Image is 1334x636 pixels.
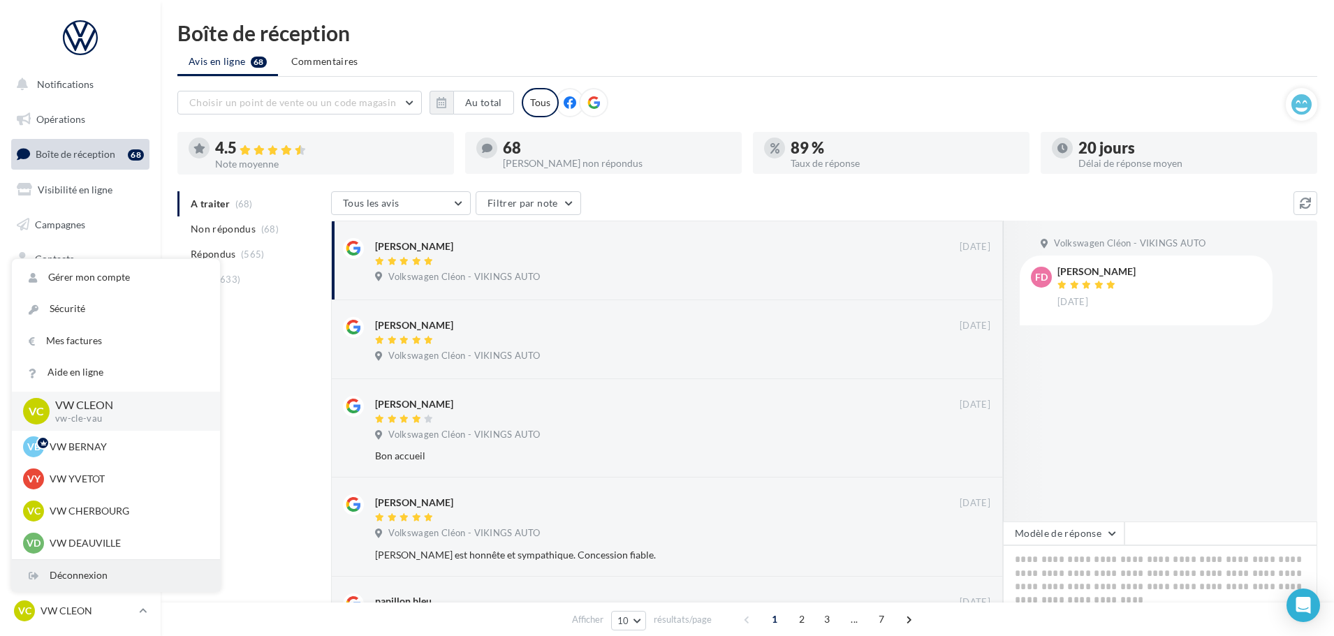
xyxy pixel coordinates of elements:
[35,253,74,265] span: Contacts
[960,497,990,510] span: [DATE]
[503,158,731,168] div: [PERSON_NAME] non répondus
[8,314,152,343] a: Calendrier
[791,608,813,630] span: 2
[8,70,147,99] button: Notifications
[503,140,731,156] div: 68
[50,536,203,550] p: VW DEAUVILLE
[1003,522,1124,545] button: Modèle de réponse
[388,271,540,283] span: Volkswagen Cléon - VIKINGS AUTO
[191,247,236,261] span: Répondus
[8,279,152,309] a: Médiathèque
[430,91,514,114] button: Au total
[8,175,152,205] a: Visibilité en ligne
[572,613,603,626] span: Afficher
[1035,270,1048,284] span: Fd
[1078,158,1306,168] div: Délai de réponse moyen
[12,560,220,591] div: Déconnexion
[50,504,203,518] p: VW CHERBOURG
[8,210,152,239] a: Campagnes
[12,325,220,357] a: Mes factures
[215,159,443,169] div: Note moyenne
[55,413,198,425] p: vw-cle-vau
[8,105,152,134] a: Opérations
[215,140,443,156] div: 4.5
[27,536,41,550] span: VD
[11,598,149,624] a: VC VW CLEON
[50,440,203,454] p: VW BERNAY
[27,440,41,454] span: VB
[1057,296,1088,309] span: [DATE]
[189,96,396,108] span: Choisir un point de vente ou un code magasin
[12,357,220,388] a: Aide en ligne
[843,608,865,630] span: ...
[38,184,112,195] span: Visibilité en ligne
[375,397,453,411] div: [PERSON_NAME]
[816,608,838,630] span: 3
[476,191,581,215] button: Filtrer par note
[36,148,115,160] span: Boîte de réception
[8,139,152,169] a: Boîte de réception68
[453,91,514,114] button: Au total
[8,348,152,390] a: PLV et print personnalisable
[37,78,94,90] span: Notifications
[261,223,279,235] span: (68)
[791,158,1018,168] div: Taux de réponse
[617,615,629,626] span: 10
[217,274,241,285] span: (633)
[375,239,453,253] div: [PERSON_NAME]
[331,191,471,215] button: Tous les avis
[8,395,152,436] a: Campagnes DataOnDemand
[36,113,85,125] span: Opérations
[375,496,453,510] div: [PERSON_NAME]
[375,548,900,562] div: [PERSON_NAME] est honnête et sympathique. Concession fiable.
[375,594,432,608] div: papillon bleu
[41,604,133,618] p: VW CLEON
[191,222,256,236] span: Non répondus
[791,140,1018,156] div: 89 %
[27,472,41,486] span: VY
[50,472,203,486] p: VW YVETOT
[388,429,540,441] span: Volkswagen Cléon - VIKINGS AUTO
[8,244,152,274] a: Contacts
[960,399,990,411] span: [DATE]
[870,608,893,630] span: 7
[343,197,400,209] span: Tous les avis
[1057,267,1136,276] div: [PERSON_NAME]
[177,91,422,114] button: Choisir un point de vente ou un code magasin
[654,613,712,626] span: résultats/page
[55,397,198,413] p: VW CLEON
[611,611,647,630] button: 10
[388,527,540,540] span: Volkswagen Cléon - VIKINGS AUTO
[1078,140,1306,156] div: 20 jours
[522,88,559,117] div: Tous
[1287,589,1320,622] div: Open Intercom Messenger
[375,318,453,332] div: [PERSON_NAME]
[27,504,41,518] span: VC
[960,241,990,253] span: [DATE]
[1054,237,1205,250] span: Volkswagen Cléon - VIKINGS AUTO
[960,320,990,332] span: [DATE]
[128,149,144,161] div: 68
[291,54,358,68] span: Commentaires
[177,22,1317,43] div: Boîte de réception
[241,249,265,260] span: (565)
[18,604,31,618] span: VC
[763,608,786,630] span: 1
[388,350,540,362] span: Volkswagen Cléon - VIKINGS AUTO
[960,596,990,609] span: [DATE]
[29,403,44,419] span: VC
[12,262,220,293] a: Gérer mon compte
[375,449,900,463] div: Bon accueil
[12,293,220,325] a: Sécurité
[35,218,85,230] span: Campagnes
